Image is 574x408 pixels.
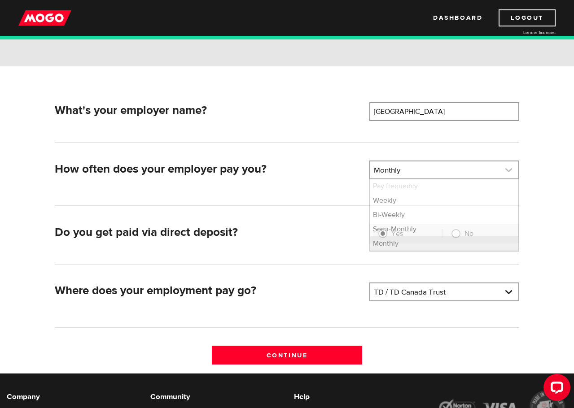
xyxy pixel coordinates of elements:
[55,162,362,176] h2: How often does your employer pay you?
[370,222,519,236] li: Semi-Monthly
[55,104,362,117] h2: What's your employer name?
[370,208,519,222] li: Bi-Weekly
[433,9,482,26] a: Dashboard
[370,193,519,208] li: Weekly
[499,9,556,26] a: Logout
[536,370,574,408] iframe: LiveChat chat widget
[7,391,137,402] h6: Company
[55,226,362,239] h2: Do you get paid via direct deposit?
[212,346,362,365] input: Continue
[294,391,424,402] h6: Help
[18,9,71,26] img: mogo_logo-11ee424be714fa7cbb0f0f49df9e16ec.png
[488,29,556,36] a: Lender licences
[370,179,519,193] li: Pay frequency
[55,284,362,298] h2: Where does your employment pay go?
[150,391,280,402] h6: Community
[370,236,519,251] li: Monthly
